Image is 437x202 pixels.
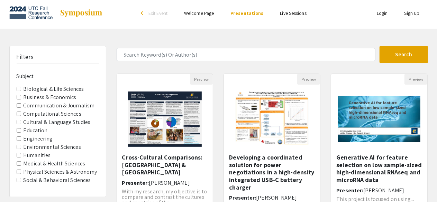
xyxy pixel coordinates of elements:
[190,74,213,85] button: Preview
[141,11,145,15] div: arrow_back_ios
[24,93,76,102] label: Business & Economics
[117,48,375,61] input: Search Keyword(s) Or Author(s)
[5,171,29,197] iframe: Chat
[24,176,91,184] label: Social & Behavioral Sciences
[24,110,81,118] label: Computational Sciences
[24,126,48,135] label: Education
[122,154,208,176] h5: Cross-Cultural Comparisons: [GEOGRAPHIC_DATA] & [GEOGRAPHIC_DATA]
[229,154,315,191] h5: Developing a coordinated solution for power negotiations in a high-density integrated USB-C batte...
[377,10,388,16] a: Login
[297,74,320,85] button: Preview
[24,135,53,143] label: Engineering
[122,180,208,186] h6: Presenter:
[148,10,167,16] span: Exit Event
[24,168,97,176] label: Physical Sciences & Astronomy
[60,9,103,17] img: Symposium by ForagerOne
[184,10,214,16] a: Welcome Page
[228,85,316,154] img: <p><strong style="color: rgb(0, 0, 0);">Developing a coordinated solution for power negotiations ...
[24,118,91,126] label: Cultural & Language Studies
[336,187,422,194] h6: Presenter:
[24,143,81,151] label: Environmental Sciences
[17,73,99,79] h6: Subject
[24,160,85,168] label: Medical & Health Sciences
[17,53,34,61] h5: Filters
[404,74,427,85] button: Preview
[331,89,427,149] img: <p><span style="color: rgb(0, 0, 0);">Generative AI for feature selection on low sample-sized hig...
[9,4,53,22] img: UTC Fall Research Conference 2024
[229,194,315,201] h6: Presenter:
[336,196,422,202] p: This project is focused on using...
[149,179,190,186] span: [PERSON_NAME]
[256,194,297,201] span: [PERSON_NAME]
[24,102,95,110] label: Communication & Journalism
[404,10,420,16] a: Sign Up
[24,151,51,160] label: Humanities
[280,10,307,16] a: Live Sessions
[380,46,428,63] button: Search
[336,154,422,183] h5: Generative AI for feature selection on low sample-sized high-dimensional RNAseq and microRNA data
[24,85,84,93] label: Biological & Life Sciences
[9,4,103,22] a: UTC Fall Research Conference 2024
[121,85,209,154] img: <p>Cross-Cultural Comparisons: Vietnam &amp; United States of America </p>
[230,10,263,16] a: Presentations
[363,187,404,194] span: [PERSON_NAME]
